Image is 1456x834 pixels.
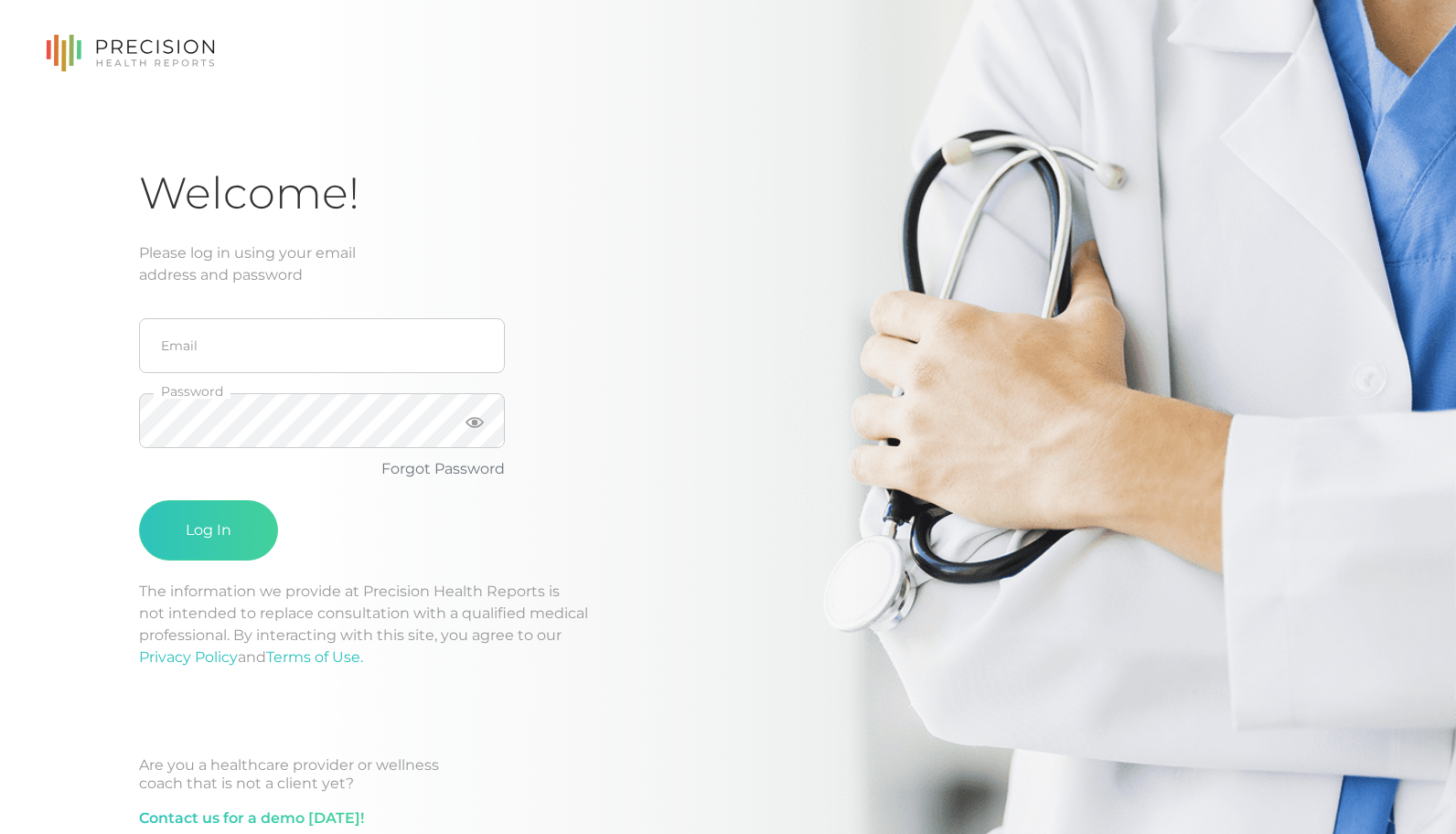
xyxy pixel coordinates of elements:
div: Please log in using your email address and password [139,242,1317,286]
a: Terms of Use. [266,648,363,666]
button: Log In [139,500,278,561]
input: Email [139,318,505,373]
a: Contact us for a demo [DATE]! [139,807,364,829]
a: Forgot Password [381,460,505,477]
h1: Welcome! [139,166,1317,220]
p: The information we provide at Precision Health Reports is not intended to replace consultation wi... [139,581,1317,668]
div: Are you a healthcare provider or wellness coach that is not a client yet? [139,756,1317,793]
a: Privacy Policy [139,648,238,666]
